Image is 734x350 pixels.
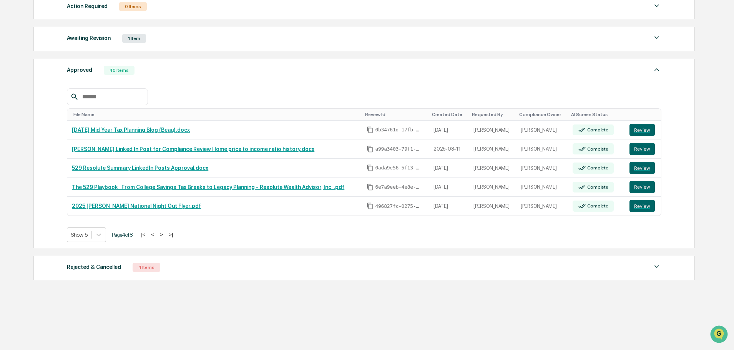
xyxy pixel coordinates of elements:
span: Data Lookup [15,111,48,119]
td: 2025-08-11 [429,139,469,159]
span: Copy Id [367,146,374,153]
div: Complete [586,184,608,190]
div: Toggle SortBy [571,112,622,117]
a: Review [629,124,656,136]
td: [DATE] [429,159,469,178]
a: [PERSON_NAME] Linked In Post for Compliance Review Home price to income ratio history.docx [72,146,314,152]
div: Toggle SortBy [73,112,359,117]
button: Review [629,124,655,136]
a: Powered byPylon [54,130,93,136]
a: 🖐️Preclearance [5,94,53,108]
a: 🗄️Attestations [53,94,98,108]
td: [PERSON_NAME] [516,121,568,140]
div: 🔎 [8,112,14,118]
button: Start new chat [131,61,140,70]
button: Review [629,143,655,155]
div: Complete [586,165,608,171]
td: [DATE] [429,178,469,197]
button: Review [629,200,655,212]
a: [DATE] Mid Year Tax Planning Blog (Beau).docx [72,127,190,133]
td: [PERSON_NAME] [469,121,516,140]
td: [PERSON_NAME] [469,159,516,178]
div: 🗄️ [56,98,62,104]
span: Copy Id [367,164,374,171]
button: >| [166,231,175,238]
a: 2025 [PERSON_NAME] National Night Out Flyer.pdf [72,203,201,209]
button: < [149,231,156,238]
span: Pylon [76,130,93,136]
a: Review [629,200,656,212]
div: Start new chat [26,59,126,66]
div: Approved [67,65,92,75]
a: Review [629,162,656,174]
td: [PERSON_NAME] [516,139,568,159]
button: Review [629,181,655,193]
span: 6e7a9eeb-4e8e-4f91-af27-8ed76ef28a4f [375,184,421,190]
div: Complete [586,203,608,209]
div: We're available if you need us! [26,66,97,73]
td: [PERSON_NAME] [469,178,516,197]
div: Toggle SortBy [472,112,513,117]
td: [PERSON_NAME] [516,197,568,216]
div: Complete [586,146,608,152]
td: [PERSON_NAME] [516,159,568,178]
button: Review [629,162,655,174]
button: > [158,231,165,238]
td: [DATE] [429,197,469,216]
iframe: Open customer support [709,325,730,345]
span: Copy Id [367,126,374,133]
img: caret [652,33,661,42]
a: The 529 Playbook_ From College Savings Tax Breaks to Legacy Planning - Resolute Wealth Advisor, I... [72,184,344,190]
div: 1 Item [122,34,146,43]
button: |< [139,231,148,238]
div: 4 Items [133,263,160,272]
span: 0ada9e56-5f13-46fd-b57f-cc8940bc3bc8 [375,165,421,171]
div: Complete [586,127,608,133]
img: caret [652,1,661,10]
div: Toggle SortBy [365,112,426,117]
span: 0b34761d-17fb-496b-8343-e9cfda311b3c [375,127,421,133]
span: Attestations [63,97,95,105]
td: [DATE] [429,121,469,140]
div: 0 Items [119,2,147,11]
div: Toggle SortBy [432,112,466,117]
p: How can we help? [8,16,140,28]
div: Action Required [67,1,108,11]
a: Review [629,181,656,193]
input: Clear [20,35,127,43]
span: Preclearance [15,97,50,105]
img: caret [652,65,661,74]
span: Copy Id [367,184,374,191]
a: 🔎Data Lookup [5,108,51,122]
span: Page 4 of 8 [112,232,133,238]
td: [PERSON_NAME] [469,197,516,216]
a: 529 Resolute Summary LinkedIn Posts Approval.docx [72,165,208,171]
span: a99a3403-79f1-48b0-b4ad-ecb131b7d2ec [375,146,421,152]
td: [PERSON_NAME] [469,139,516,159]
div: Rejected & Cancelled [67,262,121,272]
td: [PERSON_NAME] [516,178,568,197]
div: Toggle SortBy [519,112,565,117]
div: Toggle SortBy [631,112,658,117]
div: 🖐️ [8,98,14,104]
div: 40 Items [104,66,135,75]
a: Review [629,143,656,155]
span: Copy Id [367,202,374,209]
div: Awaiting Revision [67,33,111,43]
img: caret [652,262,661,271]
span: 496827fc-0275-4a49-8b76-0f986846a939 [375,203,421,209]
img: 1746055101610-c473b297-6a78-478c-a979-82029cc54cd1 [8,59,22,73]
